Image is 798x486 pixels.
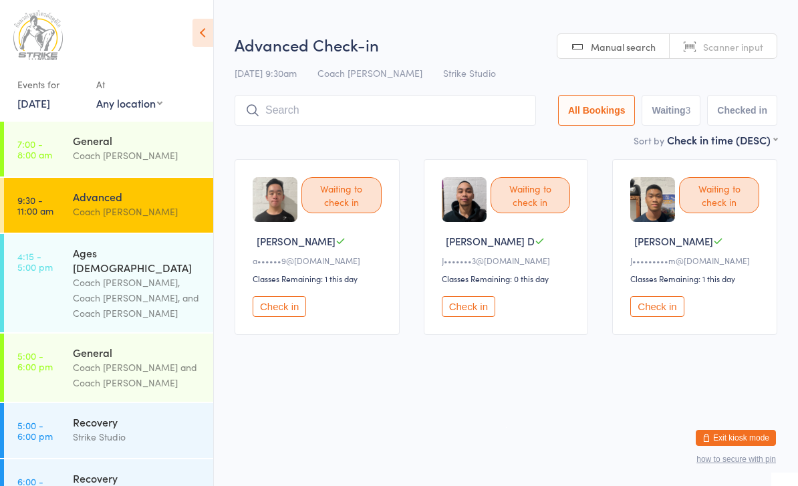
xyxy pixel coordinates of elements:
div: Events for [17,74,83,96]
img: image1743659454.png [630,177,675,222]
div: 3 [686,105,691,116]
div: Advanced [73,189,202,204]
time: 5:00 - 6:00 pm [17,350,53,372]
button: All Bookings [558,95,636,126]
a: [DATE] [17,96,50,110]
div: At [96,74,162,96]
div: Classes Remaining: 0 this day [442,273,575,284]
a: 7:00 -8:00 amGeneralCoach [PERSON_NAME] [4,122,213,176]
span: Manual search [591,40,656,53]
div: J•••••••••m@[DOMAIN_NAME] [630,255,763,266]
div: Waiting to check in [301,177,382,213]
button: how to secure with pin [696,455,776,464]
button: Check in [253,296,306,317]
div: Coach [PERSON_NAME] [73,204,202,219]
div: Check in time (DESC) [667,132,777,147]
button: Exit kiosk mode [696,430,776,446]
a: 4:15 -5:00 pmAges [DEMOGRAPHIC_DATA]Coach [PERSON_NAME], Coach [PERSON_NAME], and Coach [PERSON_N... [4,234,213,332]
a: 5:00 -6:00 pmGeneralCoach [PERSON_NAME] and Coach [PERSON_NAME] [4,334,213,402]
div: General [73,133,202,148]
div: Any location [96,96,162,110]
img: Strike Studio [13,10,63,60]
div: Waiting to check in [679,177,759,213]
div: Strike Studio [73,429,202,445]
span: [PERSON_NAME] [257,234,336,248]
h2: Advanced Check-in [235,33,777,55]
div: Coach [PERSON_NAME] and Coach [PERSON_NAME] [73,360,202,390]
button: Check in [630,296,684,317]
div: a••••••9@[DOMAIN_NAME] [253,255,386,266]
span: Coach [PERSON_NAME] [317,66,422,80]
div: Classes Remaining: 1 this day [630,273,763,284]
div: Waiting to check in [491,177,571,213]
div: Ages [DEMOGRAPHIC_DATA] [73,245,202,275]
img: image1718609087.png [442,177,487,222]
input: Search [235,95,536,126]
time: 7:00 - 8:00 am [17,138,52,160]
span: Scanner input [703,40,763,53]
button: Waiting3 [642,95,700,126]
span: Strike Studio [443,66,496,80]
div: Coach [PERSON_NAME] [73,148,202,163]
time: 5:00 - 6:00 pm [17,420,53,441]
button: Checked in [707,95,777,126]
div: Recovery [73,414,202,429]
div: J•••••••3@[DOMAIN_NAME] [442,255,575,266]
time: 4:15 - 5:00 pm [17,251,53,272]
span: [PERSON_NAME] D [446,234,535,248]
button: Check in [442,296,495,317]
a: 5:00 -6:00 pmRecoveryStrike Studio [4,403,213,458]
div: Recovery [73,471,202,485]
img: image1703225102.png [253,177,297,222]
div: General [73,345,202,360]
a: 9:30 -11:00 amAdvancedCoach [PERSON_NAME] [4,178,213,233]
div: Classes Remaining: 1 this day [253,273,386,284]
time: 9:30 - 11:00 am [17,195,53,216]
span: [DATE] 9:30am [235,66,297,80]
label: Sort by [634,134,664,147]
span: [PERSON_NAME] [634,234,713,248]
div: Coach [PERSON_NAME], Coach [PERSON_NAME], and Coach [PERSON_NAME] [73,275,202,321]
